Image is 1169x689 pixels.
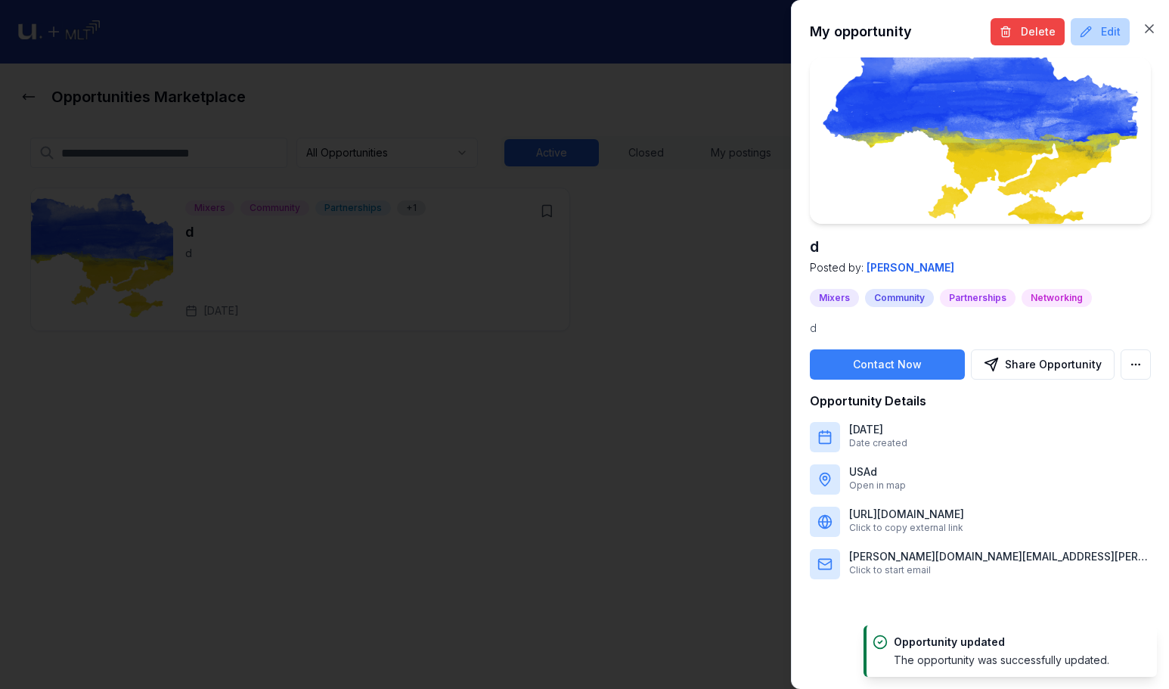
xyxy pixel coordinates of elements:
[849,464,906,480] p: USAd
[849,437,907,449] p: Date created
[865,289,934,307] div: Community
[810,57,1151,224] img: d
[1121,349,1151,380] button: More actions
[810,549,1151,579] a: [PERSON_NAME][DOMAIN_NAME][EMAIL_ADDRESS][PERSON_NAME][DOMAIN_NAME] (qa)Click to start email
[810,319,1151,337] p: d
[810,289,859,307] div: Mixers
[810,21,912,42] h2: My opportunity
[894,635,1109,650] div: Opportunity updated
[849,522,964,534] p: Click to copy external link
[810,236,1151,257] h2: d
[810,349,965,380] button: Contact Now
[849,480,906,492] p: Open in map
[810,260,1151,275] p: Posted by:
[849,564,1151,576] p: Click to start email
[991,18,1065,45] button: Delete
[940,289,1016,307] div: Partnerships
[867,261,954,274] span: [PERSON_NAME]
[849,422,907,437] p: Aug 19, 2025
[849,549,1151,564] p: ivan.petrenko.qa@gmail.com (qa)
[894,653,1109,668] div: The opportunity was successfully updated.
[1071,18,1130,45] button: Edit
[810,392,1151,410] h4: Opportunity Details
[810,464,1151,495] a: USAdOpen in map
[849,507,964,522] p: https://dictionary.cambridge.org/
[971,349,1115,380] button: Share Opportunity
[1022,289,1092,307] div: Networking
